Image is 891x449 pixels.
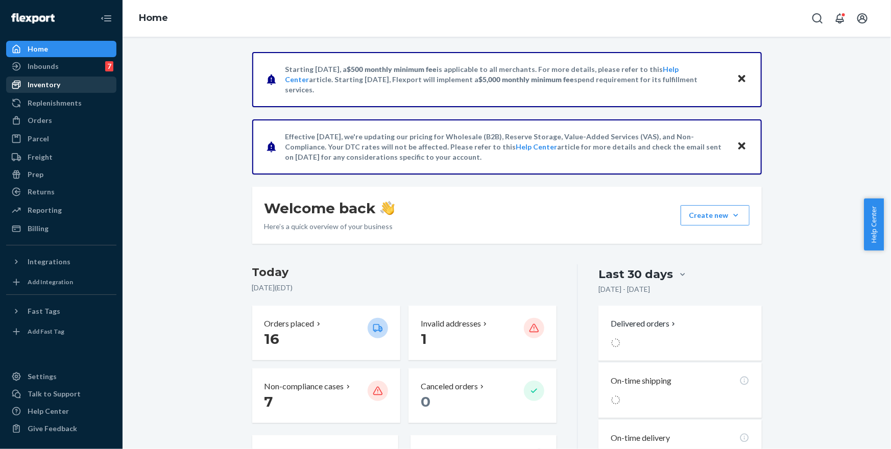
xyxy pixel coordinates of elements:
[264,221,395,232] p: Here’s a quick overview of your business
[6,386,116,402] button: Talk to Support
[28,115,52,126] div: Orders
[252,283,557,293] p: [DATE] ( EDT )
[598,284,650,294] p: [DATE] - [DATE]
[681,205,750,226] button: Create new
[264,199,395,217] h1: Welcome back
[28,205,62,215] div: Reporting
[6,95,116,111] a: Replenishments
[252,368,400,423] button: Non-compliance cases 7
[6,202,116,218] a: Reporting
[6,149,116,165] a: Freight
[852,8,873,29] button: Open account menu
[28,169,43,180] div: Prep
[611,432,670,444] p: On-time delivery
[6,220,116,237] a: Billing
[28,223,49,234] div: Billing
[11,13,55,23] img: Flexport logo
[24,7,45,16] span: Chat
[6,303,116,319] button: Fast Tags
[28,61,59,71] div: Inbounds
[421,393,430,410] span: 0
[28,80,60,90] div: Inventory
[285,132,727,162] p: Effective [DATE], we're updating our pricing for Wholesale (B2B), Reserve Storage, Value-Added Se...
[6,420,116,437] button: Give Feedback
[264,318,315,330] p: Orders placed
[6,403,116,419] a: Help Center
[252,306,400,360] button: Orders placed 16
[264,330,280,347] span: 16
[28,327,64,336] div: Add Fast Tag
[105,61,113,71] div: 7
[421,318,481,330] p: Invalid addresses
[807,8,828,29] button: Open Search Box
[611,375,671,387] p: On-time shipping
[6,184,116,200] a: Returns
[598,266,673,282] div: Last 30 days
[479,75,574,84] span: $5,000 monthly minimum fee
[735,72,749,87] button: Close
[408,368,557,423] button: Canceled orders 0
[264,393,273,410] span: 7
[6,368,116,385] a: Settings
[28,257,70,267] div: Integrations
[6,323,116,340] a: Add Fast Tag
[421,381,478,392] p: Canceled orders
[6,166,116,183] a: Prep
[28,371,57,382] div: Settings
[28,187,55,197] div: Returns
[864,198,884,251] button: Help Center
[28,152,53,162] div: Freight
[28,306,60,316] div: Fast Tags
[131,4,176,33] ol: breadcrumbs
[380,201,395,215] img: hand-wave emoji
[735,139,749,154] button: Close
[6,274,116,290] a: Add Integration
[28,134,49,144] div: Parcel
[252,264,557,281] h3: Today
[6,112,116,129] a: Orders
[28,98,82,108] div: Replenishments
[264,381,344,392] p: Non-compliance cases
[6,77,116,93] a: Inventory
[408,306,557,360] button: Invalid addresses 1
[421,330,427,347] span: 1
[830,8,850,29] button: Open notifications
[28,389,81,399] div: Talk to Support
[28,423,77,434] div: Give Feedback
[96,8,116,29] button: Close Navigation
[516,142,558,151] a: Help Center
[139,12,168,23] a: Home
[6,41,116,57] a: Home
[28,44,48,54] div: Home
[347,65,437,73] span: $500 monthly minimum fee
[611,318,678,330] button: Delivered orders
[6,254,116,270] button: Integrations
[6,131,116,147] a: Parcel
[6,58,116,74] a: Inbounds7
[28,278,73,286] div: Add Integration
[28,406,69,416] div: Help Center
[285,64,727,95] p: Starting [DATE], a is applicable to all merchants. For more details, please refer to this article...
